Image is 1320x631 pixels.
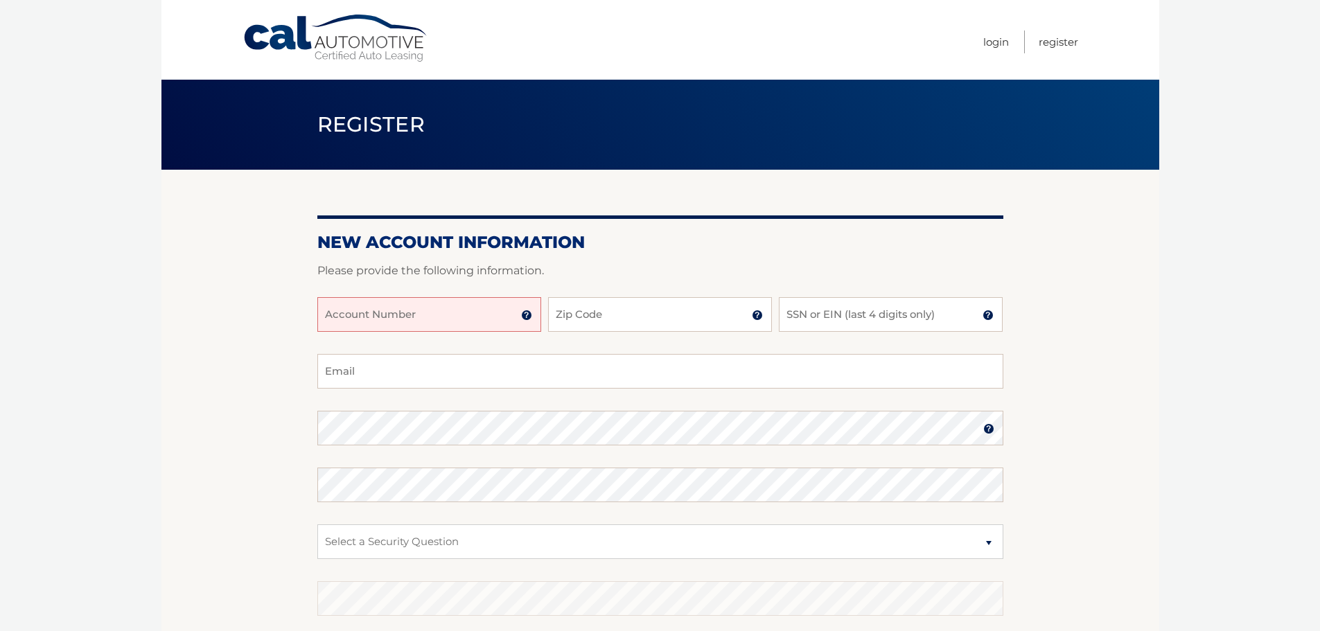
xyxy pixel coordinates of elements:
img: tooltip.svg [983,310,994,321]
input: SSN or EIN (last 4 digits only) [779,297,1003,332]
span: Register [317,112,425,137]
a: Register [1039,30,1078,53]
a: Login [983,30,1009,53]
h2: New Account Information [317,232,1003,253]
img: tooltip.svg [521,310,532,321]
p: Please provide the following information. [317,261,1003,281]
a: Cal Automotive [243,14,430,63]
input: Email [317,354,1003,389]
img: tooltip.svg [752,310,763,321]
img: tooltip.svg [983,423,994,434]
input: Zip Code [548,297,772,332]
input: Account Number [317,297,541,332]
